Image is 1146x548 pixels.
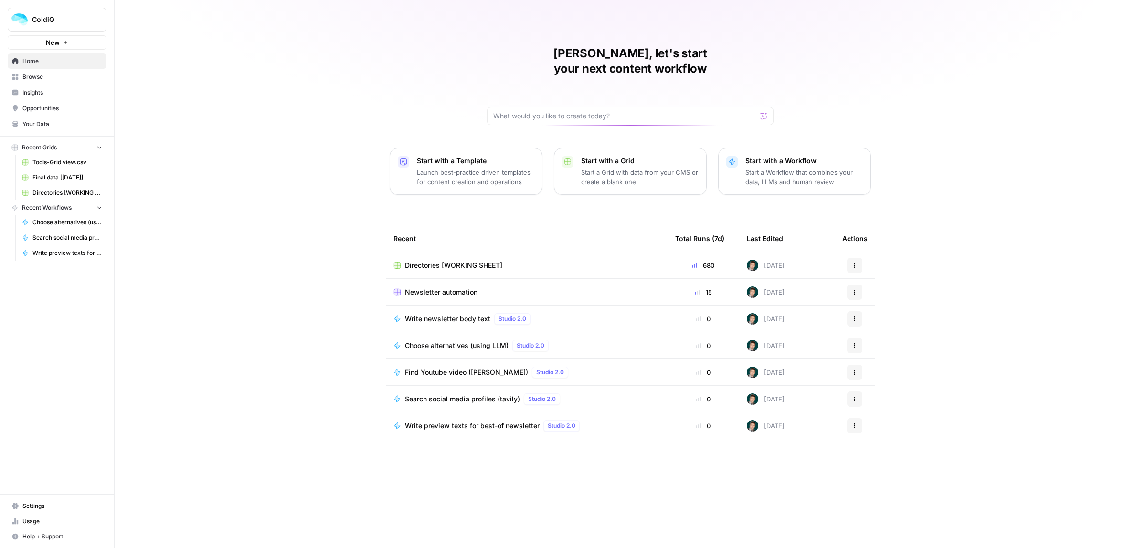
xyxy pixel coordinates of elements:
[747,393,758,405] img: 992gdyty1pe6t0j61jgrcag3mgyd
[393,225,660,252] div: Recent
[46,38,60,47] span: New
[842,225,868,252] div: Actions
[8,69,106,84] a: Browse
[747,420,785,432] div: [DATE]
[675,368,732,377] div: 0
[393,340,660,351] a: Choose alternatives (using LLM)Studio 2.0
[405,314,490,324] span: Write newsletter body text
[393,287,660,297] a: Newsletter automation
[675,341,732,350] div: 0
[8,529,106,544] button: Help + Support
[747,313,785,325] div: [DATE]
[8,35,106,50] button: New
[8,8,106,32] button: Workspace: ColdiQ
[8,140,106,155] button: Recent Grids
[393,420,660,432] a: Write preview texts for best-of newsletterStudio 2.0
[18,185,106,200] a: Directories [WORKING SHEET]
[22,104,102,113] span: Opportunities
[747,393,785,405] div: [DATE]
[22,88,102,97] span: Insights
[745,168,863,187] p: Start a Workflow that combines your data, LLMs and human review
[22,57,102,65] span: Home
[675,314,732,324] div: 0
[747,225,783,252] div: Last Edited
[581,168,699,187] p: Start a Grid with data from your CMS or create a blank one
[32,218,102,227] span: Choose alternatives (using LLM)
[493,111,756,121] input: What would you like to create today?
[32,158,102,167] span: Tools-Grid view.csv
[747,367,785,378] div: [DATE]
[417,156,534,166] p: Start with a Template
[405,421,540,431] span: Write preview texts for best-of newsletter
[405,394,520,404] span: Search social media profiles (tavily)
[22,120,102,128] span: Your Data
[8,53,106,69] a: Home
[22,532,102,541] span: Help + Support
[18,155,106,170] a: Tools-Grid view.csv
[393,261,660,270] a: Directories [WORKING SHEET]
[675,225,724,252] div: Total Runs (7d)
[718,148,871,195] button: Start with a WorkflowStart a Workflow that combines your data, LLMs and human review
[18,215,106,230] a: Choose alternatives (using LLM)
[528,395,556,403] span: Studio 2.0
[393,367,660,378] a: Find Youtube video ([PERSON_NAME])Studio 2.0
[18,245,106,261] a: Write preview texts for best-of newsletter
[405,287,477,297] span: Newsletter automation
[675,261,732,270] div: 680
[548,422,575,430] span: Studio 2.0
[22,203,72,212] span: Recent Workflows
[393,393,660,405] a: Search social media profiles (tavily)Studio 2.0
[8,498,106,514] a: Settings
[390,148,542,195] button: Start with a TemplateLaunch best-practice driven templates for content creation and operations
[393,313,660,325] a: Write newsletter body textStudio 2.0
[581,156,699,166] p: Start with a Grid
[18,230,106,245] a: Search social media profiles (tavily)
[32,233,102,242] span: Search social media profiles (tavily)
[8,116,106,132] a: Your Data
[22,73,102,81] span: Browse
[487,46,774,76] h1: [PERSON_NAME], let's start your next content workflow
[517,341,544,350] span: Studio 2.0
[747,286,785,298] div: [DATE]
[32,15,90,24] span: ColdiQ
[8,514,106,529] a: Usage
[417,168,534,187] p: Launch best-practice driven templates for content creation and operations
[536,368,564,377] span: Studio 2.0
[747,420,758,432] img: 992gdyty1pe6t0j61jgrcag3mgyd
[22,502,102,510] span: Settings
[405,341,509,350] span: Choose alternatives (using LLM)
[8,101,106,116] a: Opportunities
[8,85,106,100] a: Insights
[745,156,863,166] p: Start with a Workflow
[18,170,106,185] a: Final data [[DATE]]
[675,394,732,404] div: 0
[747,260,758,271] img: 992gdyty1pe6t0j61jgrcag3mgyd
[8,200,106,215] button: Recent Workflows
[747,313,758,325] img: 992gdyty1pe6t0j61jgrcag3mgyd
[747,340,758,351] img: 992gdyty1pe6t0j61jgrcag3mgyd
[554,148,707,195] button: Start with a GridStart a Grid with data from your CMS or create a blank one
[22,517,102,526] span: Usage
[405,261,502,270] span: Directories [WORKING SHEET]
[747,260,785,271] div: [DATE]
[22,143,57,152] span: Recent Grids
[32,173,102,182] span: Final data [[DATE]]
[675,287,732,297] div: 15
[32,189,102,197] span: Directories [WORKING SHEET]
[675,421,732,431] div: 0
[747,340,785,351] div: [DATE]
[405,368,528,377] span: Find Youtube video ([PERSON_NAME])
[499,315,526,323] span: Studio 2.0
[747,286,758,298] img: 992gdyty1pe6t0j61jgrcag3mgyd
[747,367,758,378] img: 992gdyty1pe6t0j61jgrcag3mgyd
[11,11,28,28] img: ColdiQ Logo
[32,249,102,257] span: Write preview texts for best-of newsletter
